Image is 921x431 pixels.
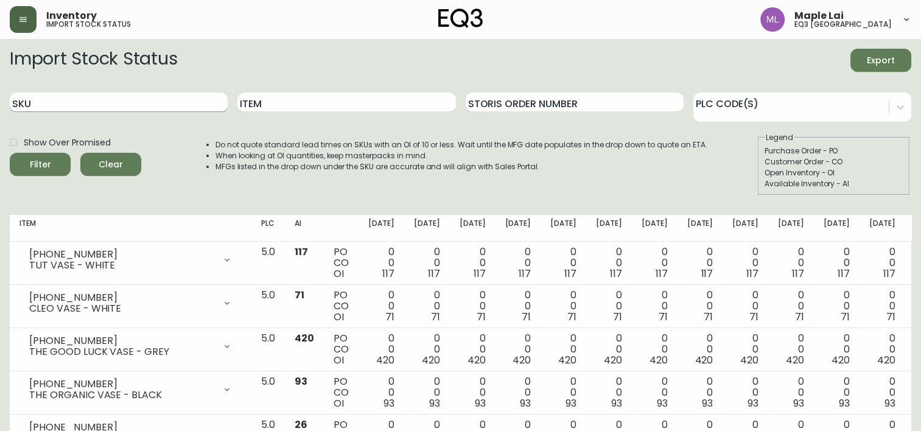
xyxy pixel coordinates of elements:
span: 71 [886,310,895,324]
span: 117 [295,245,308,259]
span: 71 [522,310,531,324]
span: OI [334,353,344,367]
div: [PHONE_NUMBER]THE GOOD LUCK VASE - GREY [19,333,242,360]
div: Purchase Order - PO [765,145,903,156]
span: 71 [613,310,622,324]
span: OI [334,396,344,410]
div: PO CO [334,333,349,366]
td: 5.0 [251,371,285,415]
div: 0 0 [824,376,850,409]
td: 5.0 [251,328,285,371]
span: 93 [520,396,531,410]
div: 0 0 [550,290,576,323]
span: Show Over Promised [24,136,111,149]
div: 0 0 [642,376,668,409]
div: 0 0 [550,247,576,279]
legend: Legend [765,132,794,143]
h5: eq3 [GEOGRAPHIC_DATA] [794,21,892,28]
div: 0 0 [732,333,758,366]
div: PO CO [334,247,349,279]
img: logo [438,9,483,28]
div: [PHONE_NUMBER] [29,249,215,260]
span: 93 [839,396,850,410]
div: 0 0 [596,376,622,409]
th: [DATE] [814,215,860,242]
div: [PHONE_NUMBER] [29,335,215,346]
span: 117 [610,267,622,281]
span: 93 [657,396,668,410]
span: 93 [475,396,486,410]
span: 420 [832,353,850,367]
span: 93 [383,396,394,410]
div: PO CO [334,376,349,409]
div: 0 0 [778,247,804,279]
span: 117 [474,267,486,281]
span: 93 [793,396,804,410]
div: Customer Order - CO [765,156,903,167]
th: [DATE] [677,215,723,242]
button: Filter [10,153,71,176]
span: 117 [838,267,850,281]
th: [DATE] [404,215,450,242]
button: Clear [80,153,141,176]
li: When looking at OI quantities, keep masterpacks in mind. [215,150,707,161]
div: 0 0 [687,333,713,366]
span: 117 [746,267,758,281]
th: [DATE] [495,215,541,242]
span: 71 [704,310,713,324]
div: 0 0 [778,333,804,366]
div: 0 0 [550,333,576,366]
span: Inventory [46,11,97,21]
div: 0 0 [460,376,486,409]
li: MFGs listed in the drop down under the SKU are accurate and will align with Sales Portal. [215,161,707,172]
div: [PHONE_NUMBER]THE ORGANIC VASE - BLACK [19,376,242,403]
span: 117 [792,267,804,281]
span: 420 [376,353,394,367]
span: 117 [428,267,440,281]
div: 0 0 [596,290,622,323]
span: 117 [883,267,895,281]
div: 0 0 [824,247,850,279]
span: 71 [841,310,850,324]
div: 0 0 [505,376,531,409]
span: 117 [382,267,394,281]
div: THE ORGANIC VASE - BLACK [29,390,215,401]
span: 93 [429,396,440,410]
span: 420 [513,353,531,367]
span: 93 [611,396,622,410]
div: 0 0 [642,290,668,323]
span: 71 [659,310,668,324]
div: 0 0 [505,333,531,366]
div: 0 0 [414,376,440,409]
span: 93 [702,396,713,410]
div: [PHONE_NUMBER] [29,379,215,390]
span: 71 [295,288,304,302]
div: PO CO [334,290,349,323]
div: THE GOOD LUCK VASE - GREY [29,346,215,357]
div: 0 0 [687,290,713,323]
div: 0 0 [778,290,804,323]
th: [DATE] [586,215,632,242]
span: 420 [468,353,486,367]
div: 0 0 [505,290,531,323]
div: Open Inventory - OI [765,167,903,178]
div: 0 0 [368,247,394,279]
span: 420 [650,353,668,367]
div: 0 0 [414,333,440,366]
div: Available Inventory - AI [765,178,903,189]
div: 0 0 [732,247,758,279]
div: 0 0 [596,333,622,366]
div: 0 0 [414,247,440,279]
th: Item [10,215,251,242]
th: [DATE] [541,215,586,242]
th: [DATE] [450,215,496,242]
div: 0 0 [505,247,531,279]
div: 0 0 [732,290,758,323]
div: 0 0 [869,290,895,323]
th: PLC [251,215,285,242]
div: 0 0 [368,376,394,409]
span: 93 [566,396,576,410]
div: 0 0 [368,290,394,323]
div: 0 0 [687,247,713,279]
span: 93 [748,396,758,410]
